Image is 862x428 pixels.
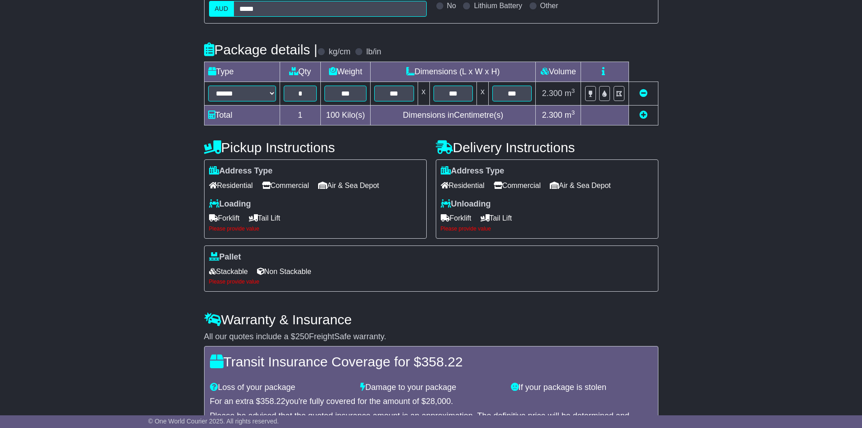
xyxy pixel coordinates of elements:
div: Please provide value [209,279,653,285]
td: Volume [536,62,581,82]
label: Other [540,1,558,10]
span: m [565,111,575,120]
label: lb/in [366,47,381,57]
span: Tail Lift [249,211,281,225]
h4: Delivery Instructions [436,140,658,155]
label: Unloading [441,199,491,209]
label: Address Type [441,166,505,176]
sup: 3 [571,87,575,94]
td: Type [204,62,280,82]
span: Residential [209,178,253,192]
a: Add new item [639,111,648,120]
span: Air & Sea Depot [318,178,379,192]
td: 1 [280,106,321,125]
span: 2.300 [542,111,562,120]
span: m [565,89,575,98]
sup: 3 [571,109,575,116]
label: Pallet [209,252,241,262]
span: Air & Sea Depot [550,178,611,192]
span: 358.22 [261,397,286,406]
td: x [476,82,488,106]
span: Stackable [209,264,248,279]
td: Total [204,106,280,125]
div: Loss of your package [205,383,356,393]
h4: Package details | [204,42,318,57]
span: Commercial [262,178,309,192]
label: Loading [209,199,251,209]
div: Please provide value [441,226,653,232]
label: AUD [209,1,234,17]
span: 2.300 [542,89,562,98]
div: Please provide value [209,226,422,232]
div: Damage to your package [356,383,506,393]
label: No [447,1,456,10]
span: Non Stackable [257,264,311,279]
a: Remove this item [639,89,648,98]
div: For an extra $ you're fully covered for the amount of $ . [210,397,652,407]
label: Lithium Battery [474,1,522,10]
span: Forklift [441,211,471,225]
span: Commercial [494,178,541,192]
span: Tail Lift [481,211,512,225]
td: Weight [321,62,371,82]
h4: Transit Insurance Coverage for $ [210,354,652,369]
h4: Pickup Instructions [204,140,427,155]
span: Forklift [209,211,240,225]
td: Kilo(s) [321,106,371,125]
span: 100 [326,111,340,120]
td: x [418,82,429,106]
td: Dimensions (L x W x H) [371,62,536,82]
span: Residential [441,178,485,192]
span: 358.22 [421,354,463,369]
label: Address Type [209,166,273,176]
span: 28,000 [426,397,451,406]
div: If your package is stolen [506,383,657,393]
h4: Warranty & Insurance [204,312,658,327]
span: 250 [295,332,309,341]
td: Dimensions in Centimetre(s) [371,106,536,125]
span: © One World Courier 2025. All rights reserved. [148,418,279,425]
div: All our quotes include a $ FreightSafe warranty. [204,332,658,342]
td: Qty [280,62,321,82]
label: kg/cm [329,47,350,57]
